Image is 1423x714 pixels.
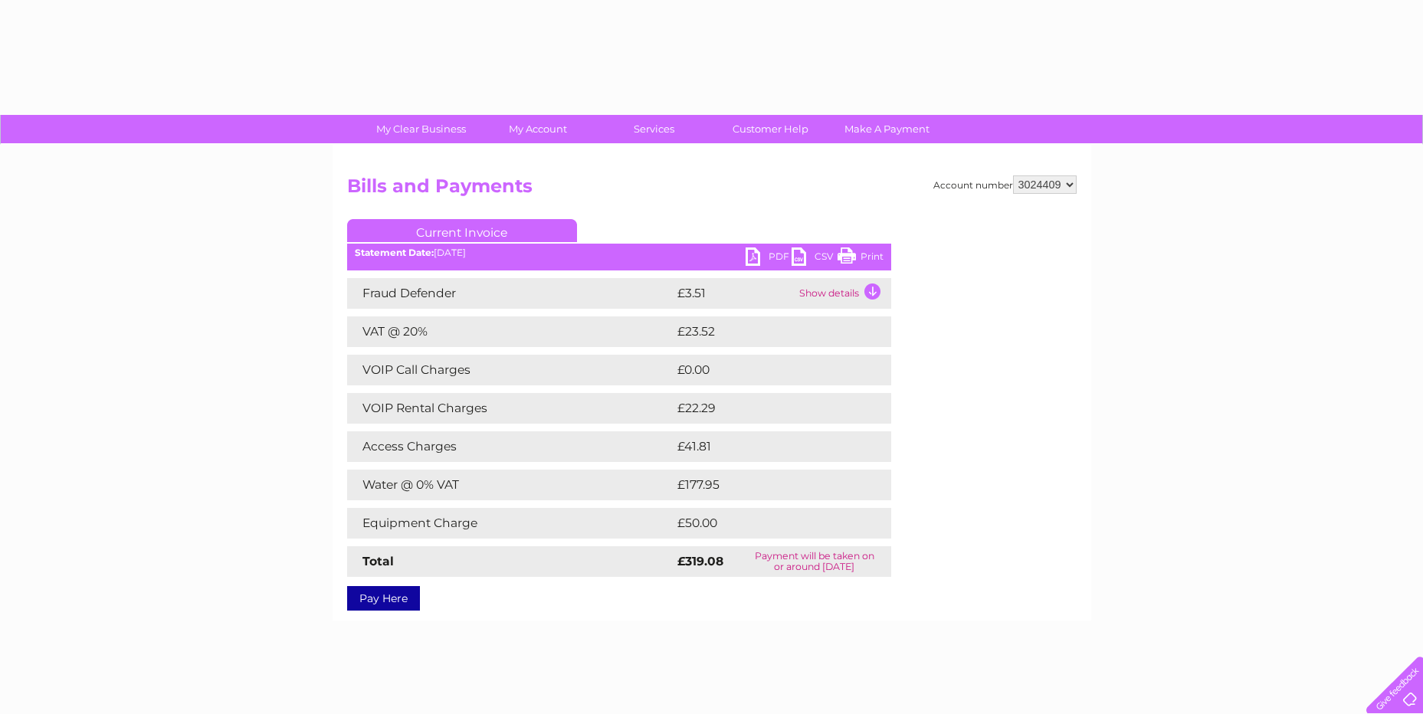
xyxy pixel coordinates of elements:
td: VOIP Call Charges [347,355,674,385]
a: CSV [792,247,838,270]
td: £3.51 [674,278,795,309]
a: Services [591,115,717,143]
td: Water @ 0% VAT [347,470,674,500]
a: Pay Here [347,586,420,611]
a: PDF [746,247,792,270]
a: My Account [474,115,601,143]
td: £22.29 [674,393,860,424]
td: VAT @ 20% [347,316,674,347]
td: £41.81 [674,431,857,462]
td: Access Charges [347,431,674,462]
a: Current Invoice [347,219,577,242]
td: £0.00 [674,355,856,385]
td: £177.95 [674,470,862,500]
b: Statement Date: [355,247,434,258]
a: My Clear Business [358,115,484,143]
h2: Bills and Payments [347,175,1077,205]
a: Customer Help [707,115,834,143]
div: [DATE] [347,247,891,258]
td: £23.52 [674,316,860,347]
td: Payment will be taken on or around [DATE] [738,546,891,577]
a: Make A Payment [824,115,950,143]
strong: £319.08 [677,554,723,568]
td: £50.00 [674,508,861,539]
div: Account number [933,175,1077,194]
td: Equipment Charge [347,508,674,539]
a: Print [838,247,884,270]
td: Show details [795,278,891,309]
strong: Total [362,554,394,568]
td: Fraud Defender [347,278,674,309]
td: VOIP Rental Charges [347,393,674,424]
